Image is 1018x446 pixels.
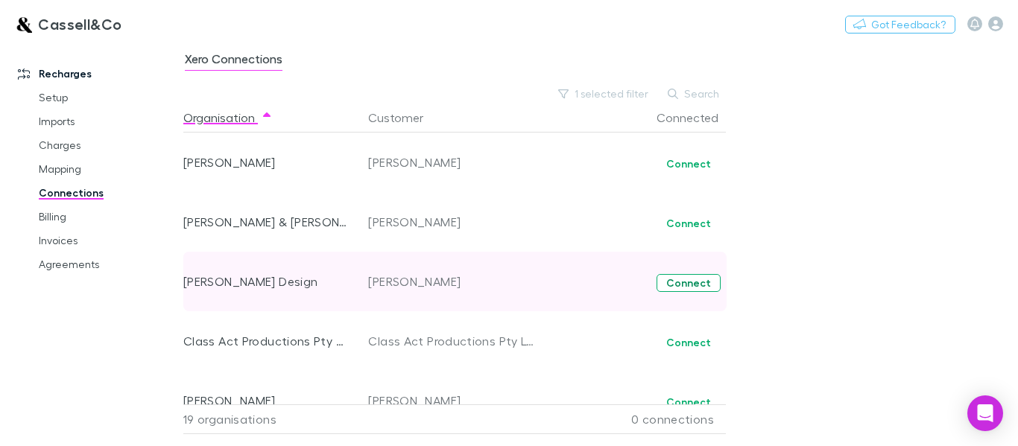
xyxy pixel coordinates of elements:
[368,371,536,430] div: [PERSON_NAME]
[657,214,721,232] button: Connect
[183,252,348,311] div: [PERSON_NAME] Design
[368,192,536,252] div: [PERSON_NAME]
[24,181,192,205] a: Connections
[551,85,657,103] button: 1 selected filter
[368,103,441,133] button: Customer
[183,371,348,430] div: [PERSON_NAME]
[183,133,348,192] div: [PERSON_NAME]
[368,252,536,311] div: [PERSON_NAME]
[24,109,192,133] a: Imports
[657,274,721,292] button: Connect
[657,103,736,133] button: Connected
[657,393,721,411] button: Connect
[183,404,362,434] div: 19 organisations
[185,51,282,71] span: Xero Connections
[368,133,536,192] div: [PERSON_NAME]
[15,15,32,33] img: Cassell&Co's Logo
[24,252,192,276] a: Agreements
[183,192,348,252] div: [PERSON_NAME] & [PERSON_NAME]
[845,16,955,34] button: Got Feedback?
[6,6,131,42] a: Cassell&Co
[657,334,721,351] button: Connect
[368,311,536,371] div: Class Act Productions Pty Ltd
[541,404,720,434] div: 0 connections
[967,395,1003,431] div: Open Intercom Messenger
[24,229,192,252] a: Invoices
[183,311,348,371] div: Class Act Productions Pty Ltd T/A Circle Music Academy
[3,62,192,86] a: Recharges
[24,86,192,109] a: Setup
[38,15,122,33] h3: Cassell&Co
[183,103,273,133] button: Organisation
[660,85,728,103] button: Search
[657,155,721,173] button: Connect
[24,133,192,157] a: Charges
[24,205,192,229] a: Billing
[24,157,192,181] a: Mapping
